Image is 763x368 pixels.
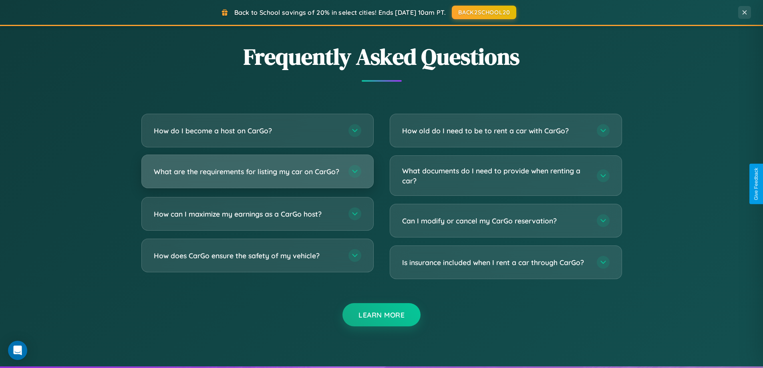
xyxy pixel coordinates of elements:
button: Learn More [342,303,421,326]
h3: Is insurance included when I rent a car through CarGo? [402,257,589,267]
div: Open Intercom Messenger [8,341,27,360]
span: Back to School savings of 20% in select cities! Ends [DATE] 10am PT. [234,8,446,16]
h2: Frequently Asked Questions [141,41,622,72]
h3: How old do I need to be to rent a car with CarGo? [402,126,589,136]
h3: How does CarGo ensure the safety of my vehicle? [154,251,340,261]
h3: How do I become a host on CarGo? [154,126,340,136]
h3: What documents do I need to provide when renting a car? [402,166,589,185]
button: BACK2SCHOOL20 [452,6,516,19]
h3: Can I modify or cancel my CarGo reservation? [402,216,589,226]
h3: What are the requirements for listing my car on CarGo? [154,167,340,177]
div: Give Feedback [753,168,759,200]
h3: How can I maximize my earnings as a CarGo host? [154,209,340,219]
